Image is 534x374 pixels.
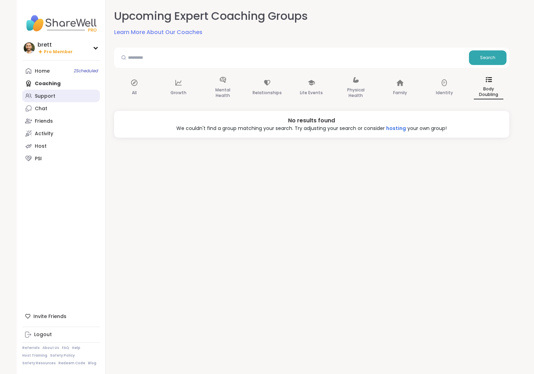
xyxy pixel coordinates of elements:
[22,361,56,366] a: Safety Resources
[480,55,495,61] span: Search
[62,345,69,350] a: FAQ
[50,353,75,358] a: Safety Policy
[22,310,100,323] div: Invite Friends
[24,42,35,54] img: brett
[208,86,238,100] p: Mental Health
[300,89,323,97] p: Life Events
[170,89,186,97] p: Growth
[58,361,85,366] a: Redeem Code
[22,102,100,115] a: Chat
[22,65,100,77] a: Home2Scheduled
[114,8,308,24] h2: Upcoming Expert Coaching Groups
[35,155,42,162] div: PSI
[120,116,504,125] div: No results found
[22,11,100,35] img: ShareWell Nav Logo
[22,140,100,152] a: Host
[35,130,53,137] div: Activity
[341,86,370,100] p: Physical Health
[88,361,96,366] a: Blog
[393,89,407,97] p: Family
[72,345,80,350] a: Help
[22,353,47,358] a: Host Training
[22,127,100,140] a: Activity
[132,89,137,97] p: All
[35,93,55,100] div: Support
[436,89,453,97] p: Identity
[35,118,53,125] div: Friends
[120,125,504,132] div: We couldn't find a group matching your search. Try adjusting your search or consider your own group!
[386,125,406,132] a: hosting
[114,28,202,36] a: Learn More About Our Coaches
[38,41,73,49] div: brett
[34,331,52,338] div: Logout
[469,50,507,65] button: Search
[253,89,282,97] p: Relationships
[35,105,47,112] div: Chat
[42,345,59,350] a: About Us
[22,152,100,165] a: PSI
[35,68,50,75] div: Home
[22,345,40,350] a: Referrals
[22,328,100,341] a: Logout
[474,85,503,99] p: Body Doubling
[22,90,100,102] a: Support
[35,143,47,150] div: Host
[74,68,98,74] span: 2 Scheduled
[22,115,100,127] a: Friends
[44,49,73,55] span: Pro Member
